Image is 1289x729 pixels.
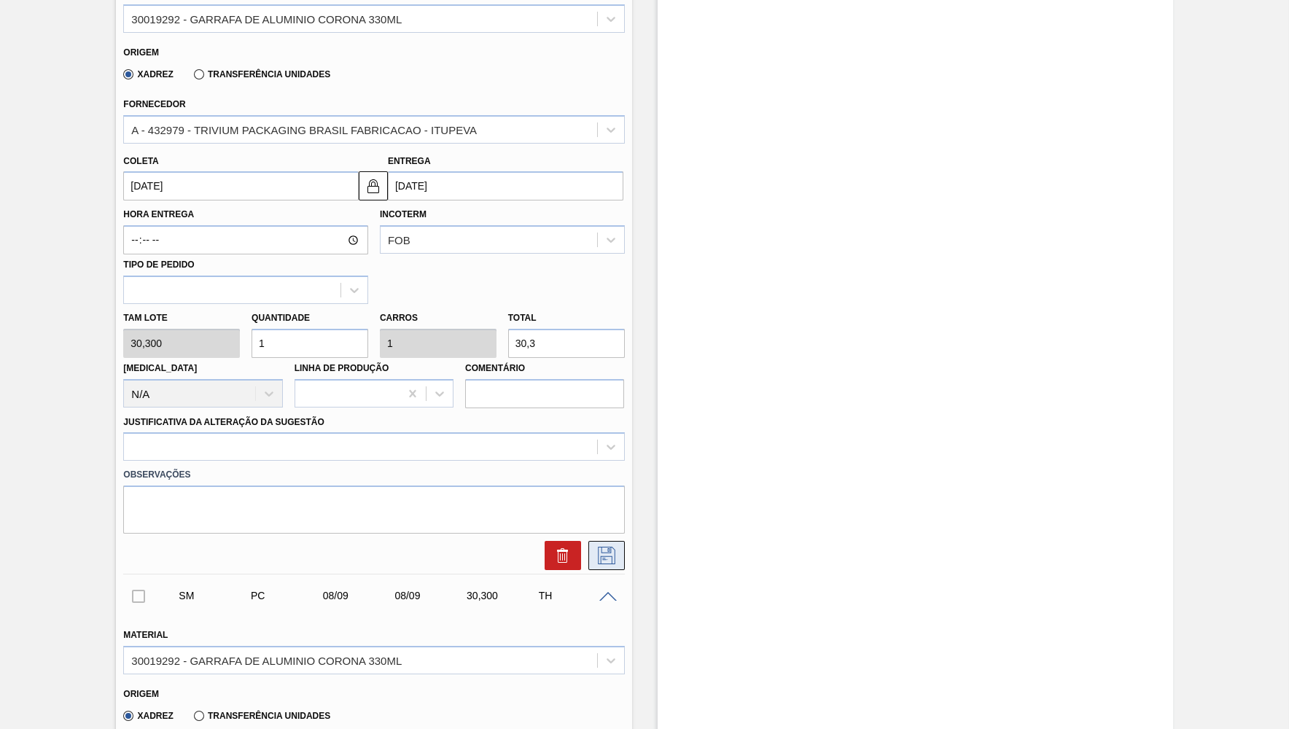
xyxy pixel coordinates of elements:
[123,464,624,486] label: Observações
[131,123,477,136] div: A - 432979 - TRIVIUM PACKAGING BRASIL FABRICACAO - ITUPEVA
[359,171,388,200] button: locked
[319,590,399,601] div: 08/09/2025
[123,171,359,200] input: dd/mm/yyyy
[463,590,542,601] div: 30,300
[123,204,368,225] label: Hora Entrega
[508,313,537,323] label: Total
[388,171,623,200] input: dd/mm/yyyy
[131,12,402,25] div: 30019292 - GARRAFA DE ALUMINIO CORONA 330ML
[247,590,327,601] div: Pedido de Compra
[175,590,254,601] div: Sugestão Manual
[194,69,330,79] label: Transferência Unidades
[123,156,158,166] label: Coleta
[123,99,185,109] label: Fornecedor
[365,177,382,195] img: locked
[252,313,310,323] label: Quantidade
[380,313,418,323] label: Carros
[123,260,194,270] label: Tipo de pedido
[465,358,624,379] label: Comentário
[123,417,324,427] label: Justificativa da Alteração da Sugestão
[123,689,159,699] label: Origem
[123,363,197,373] label: [MEDICAL_DATA]
[131,654,402,666] div: 30019292 - GARRAFA DE ALUMINIO CORONA 330ML
[581,541,625,570] div: Salvar Sugestão
[194,711,330,721] label: Transferência Unidades
[123,69,174,79] label: Xadrez
[123,47,159,58] label: Origem
[123,308,240,329] label: Tam lote
[123,711,174,721] label: Xadrez
[388,234,410,246] div: FOB
[380,209,427,219] label: Incoterm
[123,630,168,640] label: Material
[295,363,389,373] label: Linha de Produção
[537,541,581,570] div: Excluir Sugestão
[388,156,431,166] label: Entrega
[391,590,470,601] div: 08/09/2025
[535,590,615,601] div: TH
